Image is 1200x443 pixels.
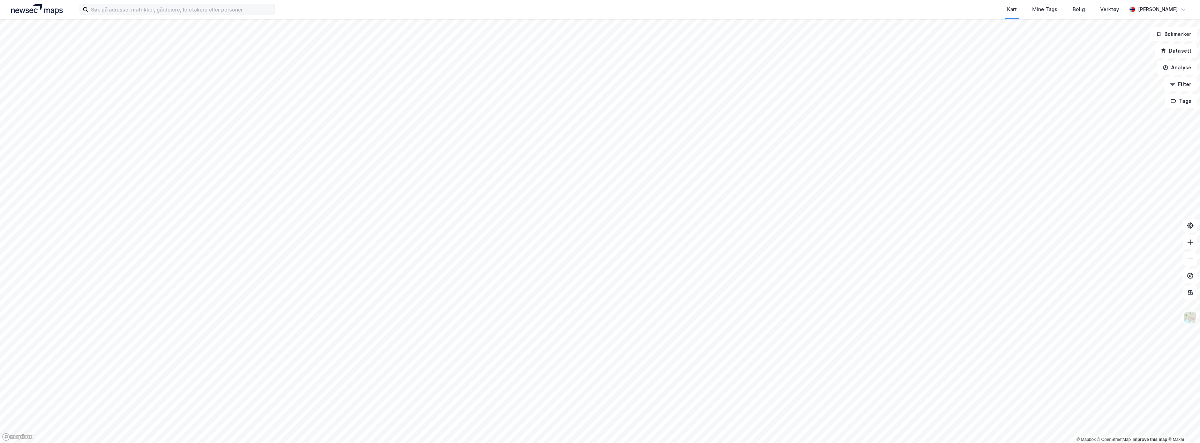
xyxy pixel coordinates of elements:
[1150,27,1197,41] button: Bokmerker
[1100,5,1119,14] div: Verktøy
[1133,437,1167,442] a: Improve this map
[88,4,275,15] input: Søk på adresse, matrikkel, gårdeiere, leietakere eller personer
[1155,44,1197,58] button: Datasett
[1157,61,1197,75] button: Analyse
[1165,94,1197,108] button: Tags
[2,433,33,441] a: Mapbox homepage
[1164,77,1197,91] button: Filter
[1138,5,1178,14] div: [PERSON_NAME]
[1097,437,1131,442] a: OpenStreetMap
[1165,410,1200,443] iframe: Chat Widget
[1184,311,1197,324] img: Z
[1073,5,1085,14] div: Bolig
[1077,437,1096,442] a: Mapbox
[1165,410,1200,443] div: Kontrollprogram for chat
[1007,5,1017,14] div: Kart
[11,4,63,15] img: logo.a4113a55bc3d86da70a041830d287a7e.svg
[1032,5,1057,14] div: Mine Tags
